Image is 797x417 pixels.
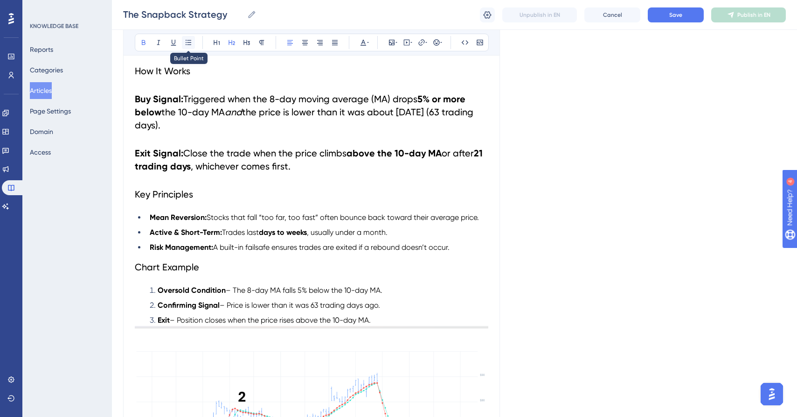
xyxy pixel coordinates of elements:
button: Articles [30,82,52,99]
strong: Mean Reversion: [150,213,207,222]
strong: Oversold Condition [158,286,226,295]
strong: Confirming Signal [158,301,220,310]
span: – Position closes when the price rises above the 10-day MA. [170,316,371,325]
iframe: UserGuiding AI Assistant Launcher [758,380,786,408]
strong: days to weeks [259,228,307,237]
span: Triggered when the 8-day moving average (MA) drops [183,93,417,105]
em: and [225,106,242,118]
span: the 10-day MA [161,106,225,118]
span: Trades last [222,228,259,237]
span: Chart Example [135,262,199,273]
span: or after [442,148,474,159]
strong: Active & Short-Term: [150,228,222,237]
div: 4 [65,5,68,12]
button: Publish in EN [711,7,786,22]
strong: above the 10-day MA [347,148,442,159]
span: , usually under a month. [307,228,388,237]
span: Save [669,11,682,19]
span: Close the trade when the price climbs [183,148,347,159]
span: , whichever comes first. [191,161,291,172]
button: Access [30,144,51,161]
span: Need Help? [22,2,58,14]
strong: Buy Signal: [135,93,183,105]
span: Stocks that fall “too far, too fast” often bounce back toward their average price. [207,213,479,222]
button: Cancel [584,7,640,22]
span: A built-in failsafe ensures trades are exited if a rebound doesn’t occur. [213,243,450,252]
div: KNOWLEDGE BASE [30,22,78,30]
span: How It Works [135,65,190,77]
span: Unpublish in EN [520,11,560,19]
span: – Price is lower than it was 63 trading days ago. [220,301,380,310]
span: Publish in EN [737,11,770,19]
button: Reports [30,41,53,58]
button: Unpublish in EN [502,7,577,22]
span: the price is lower than it was about [DATE] (63 trading days). [135,106,476,131]
button: Domain [30,123,53,140]
span: – The 8-day MA falls 5% below the 10-day MA. [226,286,382,295]
strong: Exit Signal: [135,148,183,159]
button: Save [648,7,704,22]
span: Cancel [603,11,622,19]
strong: Exit [158,316,170,325]
input: Article Name [123,8,243,21]
button: Page Settings [30,103,71,120]
strong: Risk Management: [150,243,213,252]
span: Key Principles [135,189,193,200]
button: Categories [30,62,63,78]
